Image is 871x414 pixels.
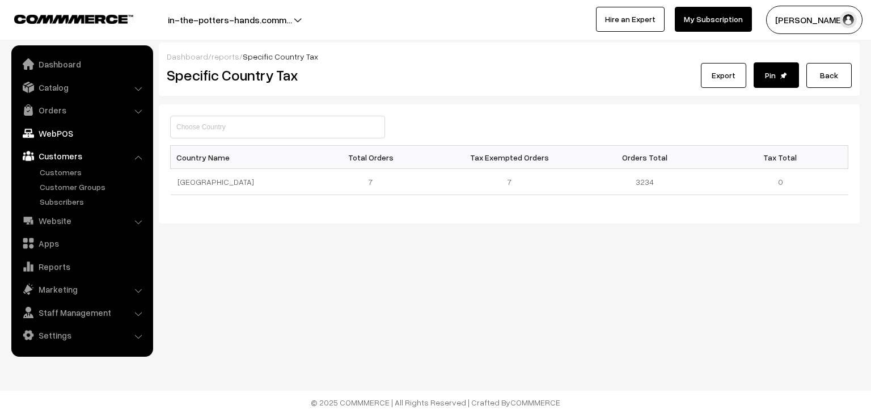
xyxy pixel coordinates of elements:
[14,325,149,345] a: Settings
[577,169,713,195] td: 3234
[766,6,862,34] button: [PERSON_NAME]…
[510,398,560,407] a: COMMMERCE
[167,52,208,61] a: Dashboard
[14,256,149,277] a: Reports
[167,50,852,62] div: / /
[713,146,848,169] th: Tax Total
[701,63,746,88] button: Export
[14,210,149,231] a: Website
[128,6,332,34] button: in-the-potters-hands.comm…
[14,54,149,74] a: Dashboard
[754,62,799,88] button: Pin
[577,146,713,169] th: Orders Total
[170,116,385,138] input: Choose Country
[212,52,239,61] a: reports
[713,169,848,195] td: 0
[306,169,442,195] td: 7
[171,146,306,169] th: Country Name
[14,279,149,299] a: Marketing
[37,181,149,193] a: Customer Groups
[14,233,149,254] a: Apps
[840,11,857,28] img: user
[675,7,752,32] a: My Subscription
[14,100,149,120] a: Orders
[37,166,149,178] a: Customers
[243,52,318,61] span: Specific Country Tax
[14,302,149,323] a: Staff Management
[596,7,665,32] a: Hire an Expert
[167,66,384,84] h2: Specific Country Tax
[171,169,306,195] td: [GEOGRAPHIC_DATA]
[442,146,577,169] th: Tax Exempted Orders
[14,146,149,166] a: Customers
[14,123,149,143] a: WebPOS
[806,63,852,88] a: Back
[14,11,113,25] a: COMMMERCE
[306,146,442,169] th: Total Orders
[14,15,133,23] img: COMMMERCE
[14,77,149,98] a: Catalog
[37,196,149,208] a: Subscribers
[442,169,577,195] td: 7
